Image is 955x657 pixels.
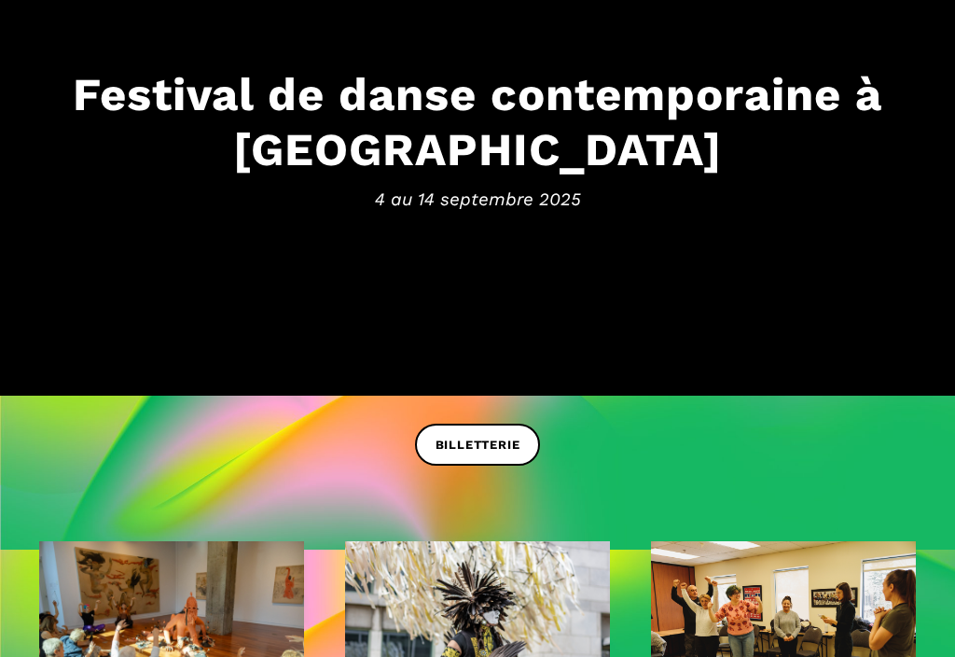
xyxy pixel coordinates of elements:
[415,424,541,466] a: BILLETTERIE
[19,186,936,214] span: 4 au 14 septembre 2025
[436,436,520,455] span: BILLETTERIE
[19,66,936,176] h3: Festival de danse contemporaine à [GEOGRAPHIC_DATA]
